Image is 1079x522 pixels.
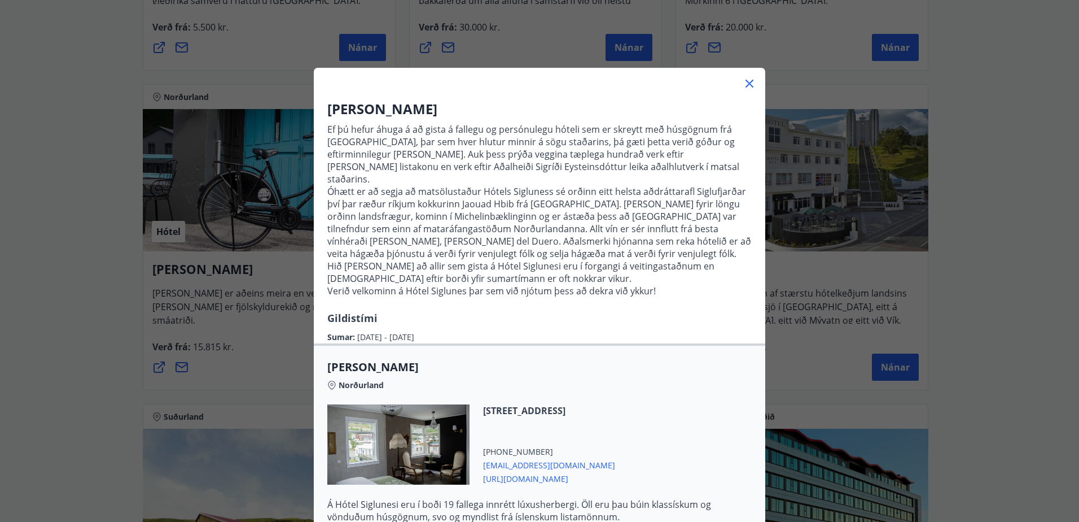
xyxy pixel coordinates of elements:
[357,332,414,342] span: [DATE] - [DATE]
[327,332,357,342] span: Sumar :
[339,380,384,391] span: Norðurland
[483,471,615,485] span: [URL][DOMAIN_NAME]
[483,404,615,417] span: [STREET_ADDRESS]
[327,359,752,375] span: [PERSON_NAME]
[483,446,615,458] span: [PHONE_NUMBER]
[327,99,752,119] h3: [PERSON_NAME]
[327,285,752,297] p: Verið velkominn á Hótel Siglunes þar sem við njótum þess að dekra við ykkur!
[327,311,378,325] span: Gildistími
[327,123,752,185] p: Ef þú hefur áhuga á að gista á fallegu og persónulegu hóteli sem er skreytt með húsgögnum frá [GE...
[483,458,615,471] span: [EMAIL_ADDRESS][DOMAIN_NAME]
[327,185,752,285] p: Óhætt er að segja að matsölustaður Hótels Sigluness sé orðinn eitt helsta aðdráttarafl Siglufjarð...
